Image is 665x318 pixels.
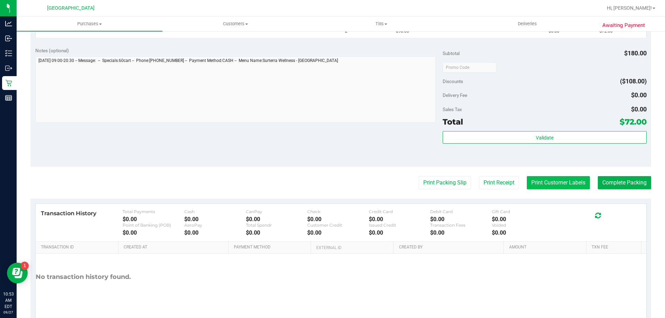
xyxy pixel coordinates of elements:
div: Point of Banking (POB) [123,222,184,228]
span: $0.00 [631,91,647,99]
div: $0.00 [246,216,308,222]
div: $0.00 [430,216,492,222]
a: Customers [162,17,308,31]
div: $0.00 [492,216,553,222]
div: No transaction history found. [36,254,131,300]
iframe: Resource center [7,263,28,283]
span: Deliveries [508,21,546,27]
inline-svg: Inbound [5,35,12,42]
button: Validate [443,131,646,144]
button: Print Packing Slip [419,176,471,189]
div: AeroPay [184,222,246,228]
div: Gift Card [492,209,553,214]
a: Payment Method [234,245,308,250]
a: Transaction ID [41,245,116,250]
div: Issued Credit [369,222,431,228]
div: Customer Credit [307,222,369,228]
inline-svg: Outbound [5,65,12,72]
div: $0.00 [369,216,431,222]
span: Customers [163,21,308,27]
div: $0.00 [430,229,492,236]
div: $0.00 [184,216,246,222]
div: $0.00 [246,229,308,236]
span: Purchases [17,21,162,27]
inline-svg: Reports [5,94,12,101]
span: Awaiting Payment [602,21,645,29]
div: $0.00 [123,229,184,236]
div: $0.00 [184,229,246,236]
a: Txn Fee [592,245,638,250]
span: Delivery Fee [443,92,467,98]
iframe: Resource center unread badge [20,262,29,270]
a: Tills [308,17,454,31]
span: [GEOGRAPHIC_DATA] [47,5,95,11]
div: $0.00 [307,216,369,222]
div: Total Spendr [246,222,308,228]
div: Total Payments [123,209,184,214]
p: 10:53 AM EDT [3,291,14,310]
span: $72.00 [620,117,647,127]
span: Discounts [443,75,463,88]
span: $180.00 [624,49,647,57]
div: $0.00 [492,229,553,236]
div: CanPay [246,209,308,214]
a: Amount [509,245,584,250]
span: Subtotal [443,51,460,56]
button: Complete Packing [598,176,651,189]
span: Hi, [PERSON_NAME]! [607,5,652,11]
span: $0.00 [631,106,647,113]
inline-svg: Retail [5,80,12,87]
button: Print Customer Labels [527,176,590,189]
div: Voided [492,222,553,228]
a: Purchases [17,17,162,31]
div: Debit Card [430,209,492,214]
span: Notes (optional) [35,48,69,53]
button: Print Receipt [479,176,519,189]
span: Validate [536,135,553,140]
inline-svg: Inventory [5,50,12,57]
div: $0.00 [123,216,184,222]
a: Created By [399,245,501,250]
p: 09/27 [3,310,14,315]
span: Total [443,117,463,127]
inline-svg: Analytics [5,20,12,27]
a: Created At [124,245,225,250]
span: ($108.00) [620,78,647,85]
div: $0.00 [307,229,369,236]
div: $0.00 [369,229,431,236]
input: Promo Code [443,62,496,73]
th: External ID [311,242,393,254]
div: Check [307,209,369,214]
span: Sales Tax [443,107,462,112]
div: Transaction Fees [430,222,492,228]
span: Tills [309,21,454,27]
div: Credit Card [369,209,431,214]
a: Deliveries [454,17,600,31]
div: Cash [184,209,246,214]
